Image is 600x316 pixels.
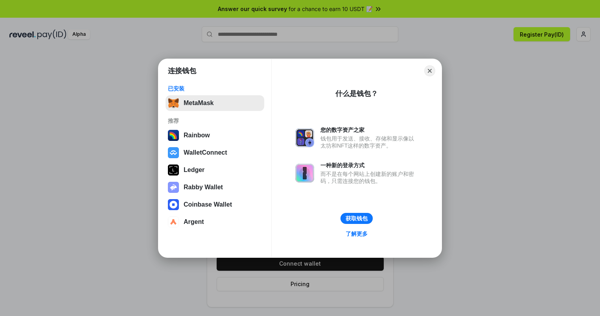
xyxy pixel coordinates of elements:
img: svg+xml,%3Csvg%20xmlns%3D%22http%3A%2F%2Fwww.w3.org%2F2000%2Fsvg%22%20fill%3D%22none%22%20viewBox... [168,182,179,193]
img: svg+xml,%3Csvg%20xmlns%3D%22http%3A%2F%2Fwww.w3.org%2F2000%2Fsvg%22%20width%3D%2228%22%20height%3... [168,164,179,176]
h1: 连接钱包 [168,66,196,76]
div: 什么是钱包？ [335,89,378,98]
a: 了解更多 [341,229,372,239]
div: 了解更多 [346,230,368,237]
div: Rainbow [184,132,210,139]
button: Rainbow [166,128,264,143]
button: WalletConnect [166,145,264,161]
div: Rabby Wallet [184,184,223,191]
div: MetaMask [184,100,213,107]
div: 推荐 [168,117,262,124]
button: Rabby Wallet [166,179,264,195]
div: 已安装 [168,85,262,92]
div: Argent [184,218,204,225]
img: svg+xml,%3Csvg%20fill%3D%22none%22%20height%3D%2233%22%20viewBox%3D%220%200%2035%2033%22%20width%... [168,98,179,109]
button: Ledger [166,162,264,178]
div: Ledger [184,166,204,174]
div: WalletConnect [184,149,227,156]
button: Close [424,65,435,76]
img: svg+xml,%3Csvg%20width%3D%2228%22%20height%3D%2228%22%20viewBox%3D%220%200%2028%2028%22%20fill%3D... [168,147,179,158]
div: 一种新的登录方式 [320,162,418,169]
img: svg+xml,%3Csvg%20width%3D%2228%22%20height%3D%2228%22%20viewBox%3D%220%200%2028%2028%22%20fill%3D... [168,199,179,210]
button: Argent [166,214,264,230]
div: Coinbase Wallet [184,201,232,208]
img: svg+xml,%3Csvg%20width%3D%22120%22%20height%3D%22120%22%20viewBox%3D%220%200%20120%20120%22%20fil... [168,130,179,141]
img: svg+xml,%3Csvg%20width%3D%2228%22%20height%3D%2228%22%20viewBox%3D%220%200%2028%2028%22%20fill%3D... [168,216,179,227]
img: svg+xml,%3Csvg%20xmlns%3D%22http%3A%2F%2Fwww.w3.org%2F2000%2Fsvg%22%20fill%3D%22none%22%20viewBox... [295,128,314,147]
img: svg+xml,%3Csvg%20xmlns%3D%22http%3A%2F%2Fwww.w3.org%2F2000%2Fsvg%22%20fill%3D%22none%22%20viewBox... [295,164,314,183]
div: 获取钱包 [346,215,368,222]
button: Coinbase Wallet [166,197,264,213]
div: 钱包用于发送、接收、存储和显示像以太坊和NFT这样的数字资产。 [320,135,418,149]
button: MetaMask [166,95,264,111]
div: 您的数字资产之家 [320,126,418,133]
div: 而不是在每个网站上创建新的账户和密码，只需连接您的钱包。 [320,170,418,185]
button: 获取钱包 [340,213,373,224]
